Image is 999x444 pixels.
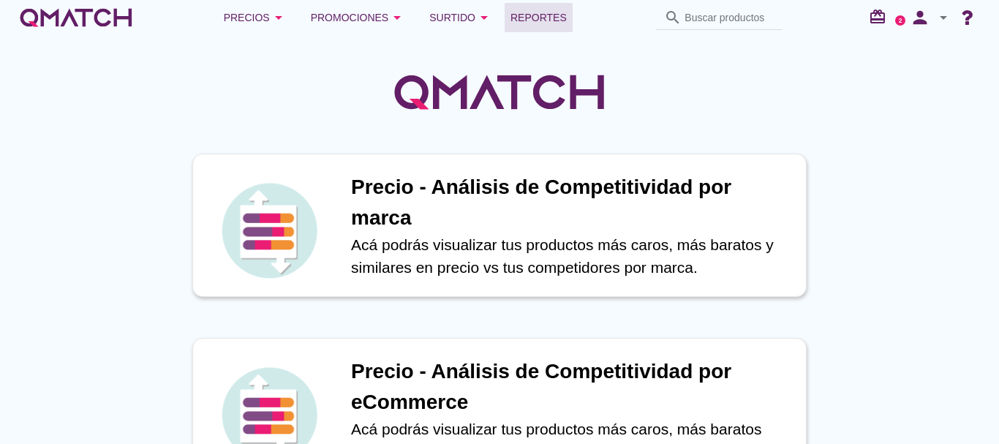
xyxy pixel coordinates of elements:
[429,9,493,26] div: Surtido
[311,9,407,26] div: Promociones
[388,9,406,26] i: arrow_drop_down
[18,3,135,32] a: white-qmatch-logo
[224,9,287,26] div: Precios
[390,56,609,129] img: QMatchLogo
[899,17,902,23] text: 2
[418,3,505,32] button: Surtido
[351,356,791,418] h1: Precio - Análisis de Competitividad por eCommerce
[218,179,320,282] img: icon
[869,8,892,26] i: redeem
[895,15,905,26] a: 2
[935,9,952,26] i: arrow_drop_down
[351,172,791,233] h1: Precio - Análisis de Competitividad por marca
[685,6,774,29] input: Buscar productos
[510,9,567,26] span: Reportes
[905,7,935,28] i: person
[351,233,791,279] p: Acá podrás visualizar tus productos más caros, más baratos y similares en precio vs tus competido...
[270,9,287,26] i: arrow_drop_down
[664,9,682,26] i: search
[475,9,493,26] i: arrow_drop_down
[172,154,827,297] a: iconPrecio - Análisis de Competitividad por marcaAcá podrás visualizar tus productos más caros, m...
[505,3,573,32] a: Reportes
[299,3,418,32] button: Promociones
[212,3,299,32] button: Precios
